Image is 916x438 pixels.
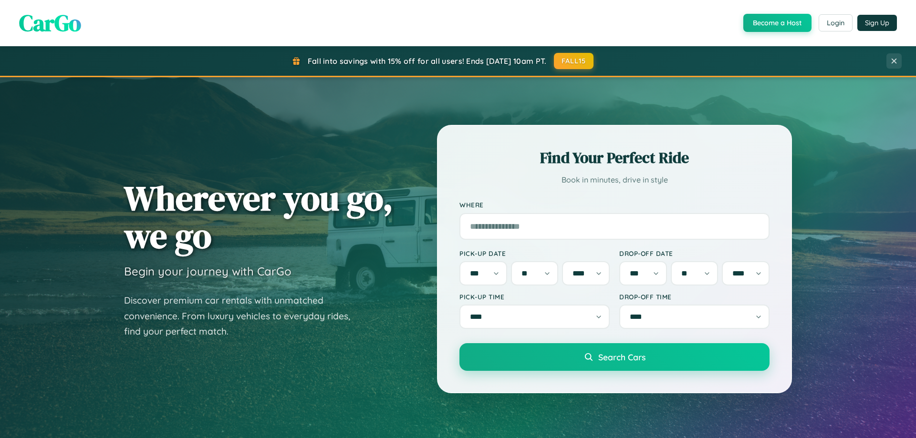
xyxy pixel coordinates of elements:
h3: Begin your journey with CarGo [124,264,291,278]
span: Fall into savings with 15% off for all users! Ends [DATE] 10am PT. [308,56,547,66]
span: Search Cars [598,352,645,362]
h2: Find Your Perfect Ride [459,147,770,168]
p: Book in minutes, drive in style [459,173,770,187]
button: FALL15 [554,53,594,69]
button: Login [819,14,853,31]
button: Become a Host [743,14,812,32]
label: Drop-off Time [619,293,770,301]
label: Where [459,201,770,209]
label: Pick-up Date [459,249,610,257]
span: CarGo [19,7,81,39]
p: Discover premium car rentals with unmatched convenience. From luxury vehicles to everyday rides, ... [124,293,363,339]
label: Pick-up Time [459,293,610,301]
h1: Wherever you go, we go [124,179,393,255]
button: Search Cars [459,343,770,371]
button: Sign Up [857,15,897,31]
label: Drop-off Date [619,249,770,257]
